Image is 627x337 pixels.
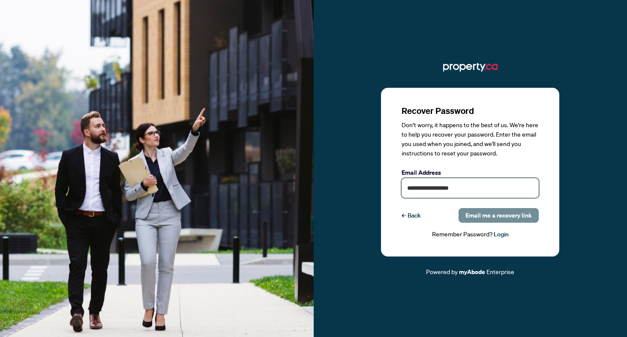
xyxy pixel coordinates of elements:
[486,268,514,275] span: Enterprise
[402,105,539,117] h3: Recover Password
[459,208,539,223] button: Email me a recovery link
[443,60,498,74] img: ma-logo
[402,208,421,223] a: ←Back
[402,120,539,158] div: Don’t worry, it happens to the best of us. We're here to help you recover your password. Enter th...
[426,268,458,275] span: Powered by
[494,230,509,238] a: Login
[402,168,539,177] label: Email Address
[459,267,485,277] a: myAbode
[465,209,532,222] span: Email me a recovery link
[402,230,539,239] div: Remember Password?
[402,211,406,220] span: ←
